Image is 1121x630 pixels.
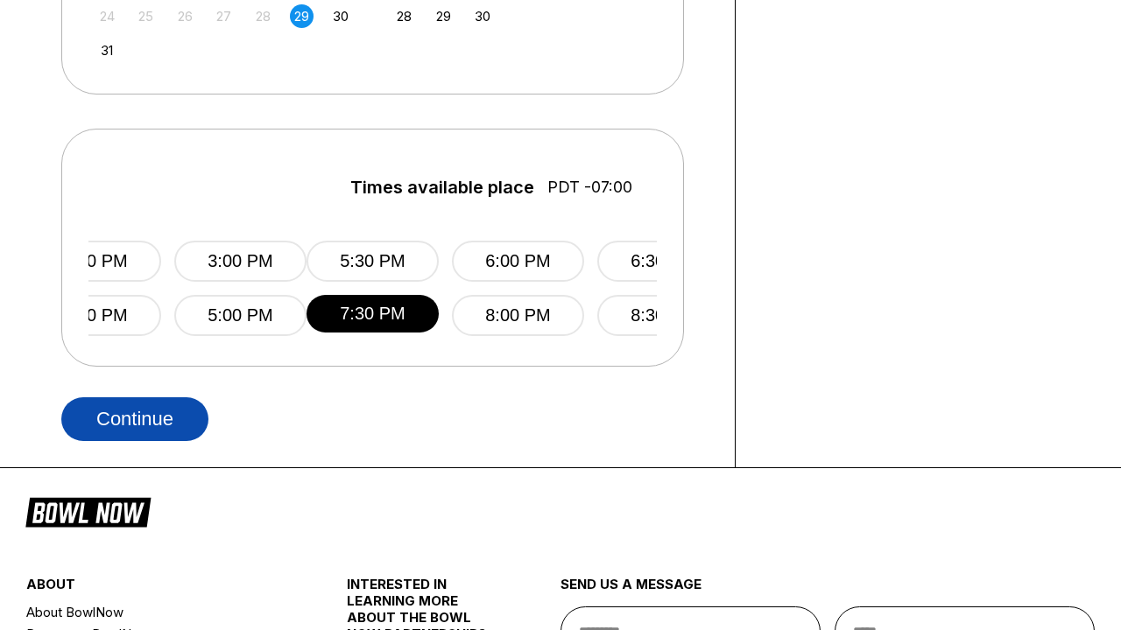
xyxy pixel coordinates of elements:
[307,241,439,282] button: 5:30 PM
[452,241,584,282] button: 6:00 PM
[290,4,314,28] div: Choose Friday, August 29th, 2025
[173,4,197,28] div: Not available Tuesday, August 26th, 2025
[350,178,534,197] span: Times available place
[61,397,208,441] button: Continue
[547,178,632,197] span: PDT -07:00
[432,4,455,28] div: Choose Monday, September 29th, 2025
[597,295,730,336] button: 8:30 PM
[392,4,416,28] div: Choose Sunday, September 28th, 2025
[29,241,161,282] button: 2:30 PM
[251,4,275,28] div: Not available Thursday, August 28th, 2025
[26,601,293,623] a: About BowlNow
[329,4,353,28] div: Choose Saturday, August 30th, 2025
[560,576,1095,606] div: send us a message
[95,38,119,62] div: Choose Sunday, August 31st, 2025
[470,4,494,28] div: Choose Tuesday, September 30th, 2025
[307,295,439,332] button: 7:30 PM
[452,295,584,336] button: 8:00 PM
[174,295,307,336] button: 5:00 PM
[95,4,119,28] div: Not available Sunday, August 24th, 2025
[597,241,730,282] button: 6:30 PM
[174,241,307,282] button: 3:00 PM
[29,295,161,336] button: 4:30 PM
[26,576,293,601] div: about
[134,4,158,28] div: Not available Monday, August 25th, 2025
[212,4,236,28] div: Not available Wednesday, August 27th, 2025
